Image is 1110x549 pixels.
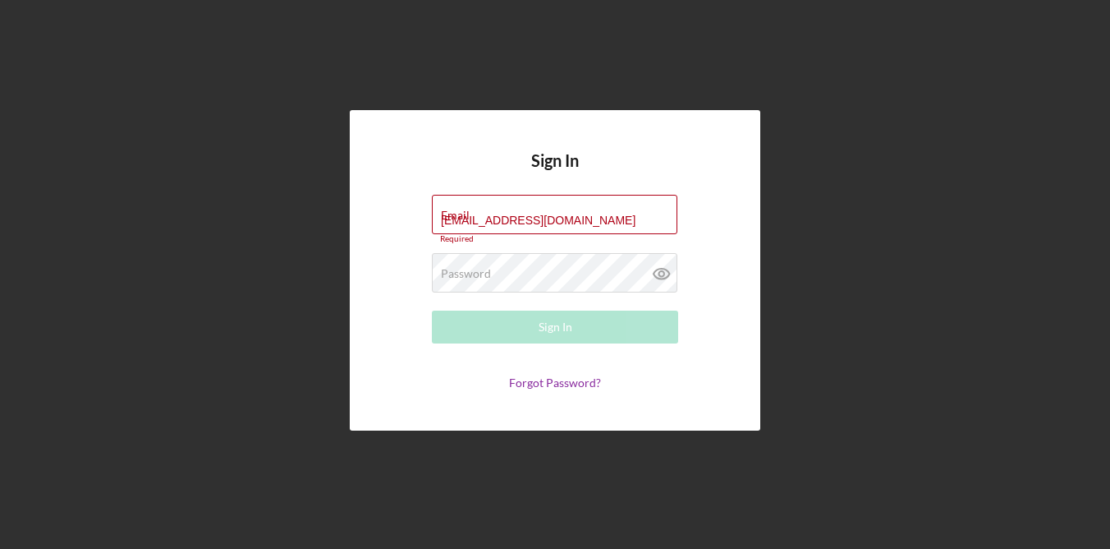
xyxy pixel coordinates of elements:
label: Email [441,209,470,222]
div: Sign In [539,311,572,344]
button: Sign In [432,311,678,344]
a: Forgot Password? [509,376,601,390]
h4: Sign In [531,151,579,195]
label: Password [441,267,491,280]
div: Required [432,234,678,244]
